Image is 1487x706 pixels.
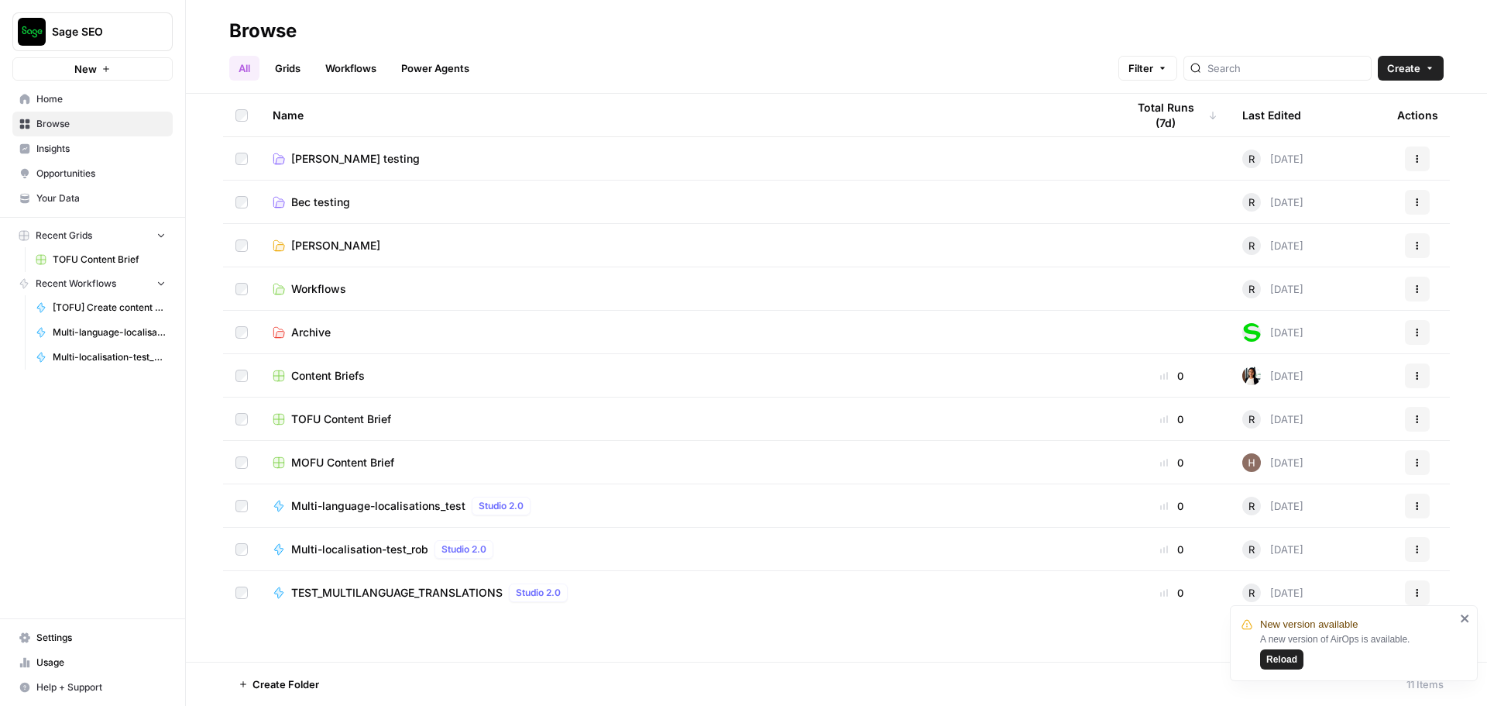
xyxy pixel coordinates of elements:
span: Insights [36,142,166,156]
a: Your Data [12,186,173,211]
div: [DATE] [1242,323,1303,342]
a: TOFU Content Brief [273,412,1101,427]
span: Your Data [36,191,166,205]
a: [PERSON_NAME] testing [273,151,1101,167]
div: 0 [1126,368,1217,384]
a: TEST_MULTILANGUAGE_TRANSLATIONSStudio 2.0 [273,584,1101,602]
span: [PERSON_NAME] [291,238,380,253]
span: [TOFU] Create content brief with internal links_Rob M Testing [53,301,166,315]
span: Opportunities [36,167,166,181]
a: Browse [12,112,173,136]
button: Reload [1260,649,1303,670]
img: 5m2q3ewym4xjht4phlpjz25nibxf [1242,453,1261,472]
a: MOFU Content Brief [273,455,1101,470]
a: Home [12,87,173,112]
div: 0 [1126,498,1217,514]
div: 0 [1126,455,1217,470]
a: Grids [266,56,310,81]
a: [TOFU] Create content brief with internal links_Rob M Testing [29,295,173,320]
span: R [1248,238,1255,253]
button: Help + Support [12,675,173,700]
a: Settings [12,625,173,650]
span: MOFU Content Brief [291,455,394,470]
span: TOFU Content Brief [291,412,391,427]
a: [PERSON_NAME] [273,238,1101,253]
span: Recent Grids [36,229,92,243]
span: Usage [36,656,166,670]
span: R [1248,281,1255,297]
span: Workflows [291,281,346,297]
a: Power Agents [392,56,479,81]
div: 0 [1126,585,1217,601]
a: Multi-localisation-test_rob [29,345,173,370]
a: Opportunities [12,161,173,186]
div: [DATE] [1242,584,1303,602]
div: [DATE] [1242,540,1303,559]
a: All [229,56,259,81]
a: TOFU Content Brief [29,247,173,272]
span: Multi-language-localisations_test [53,325,166,339]
div: 11 Items [1406,677,1444,692]
span: Studio 2.0 [479,499,524,513]
div: Name [273,94,1101,136]
button: Create Folder [229,672,328,697]
img: Sage SEO Logo [18,18,46,46]
div: [DATE] [1242,497,1303,515]
span: New [74,61,97,77]
span: R [1248,585,1255,601]
span: Create [1387,60,1420,76]
button: Filter [1118,56,1177,81]
div: [DATE] [1242,367,1303,385]
div: Actions [1397,94,1438,136]
a: Multi-localisation-test_robStudio 2.0 [273,540,1101,559]
span: Reload [1266,653,1297,666]
div: [DATE] [1242,453,1303,472]
span: Browse [36,117,166,131]
a: Multi-language-localisations_test [29,320,173,345]
span: Archive [291,325,331,340]
a: Workflows [316,56,386,81]
div: 0 [1126,542,1217,557]
span: Help + Support [36,680,166,694]
a: Content Briefs [273,368,1101,384]
button: Recent Grids [12,224,173,247]
input: Search [1207,60,1365,76]
button: Workspace: Sage SEO [12,12,173,51]
span: Multi-language-localisations_test [291,498,465,514]
a: Usage [12,650,173,675]
div: [DATE] [1242,236,1303,255]
span: Filter [1128,60,1153,76]
a: Insights [12,136,173,161]
div: [DATE] [1242,193,1303,212]
span: New version available [1260,617,1358,632]
span: Settings [36,631,166,645]
span: Content Briefs [291,368,365,384]
span: [PERSON_NAME] testing [291,151,420,167]
span: Create Folder [252,677,319,692]
span: Home [36,92,166,106]
span: Recent Workflows [36,277,116,291]
button: New [12,57,173,81]
span: Multi-localisation-test_rob [53,350,166,364]
div: [DATE] [1242,280,1303,298]
div: [DATE] [1242,410,1303,429]
div: Browse [229,19,297,43]
span: Bec testing [291,195,350,210]
span: Multi-localisation-test_rob [291,542,428,557]
div: Last Edited [1242,94,1301,136]
a: Bec testing [273,195,1101,210]
span: Studio 2.0 [441,542,486,556]
span: Studio 2.0 [516,586,561,600]
a: Archive [273,325,1101,340]
span: TEST_MULTILANGUAGE_TRANSLATIONS [291,585,503,601]
span: Sage SEO [52,24,146,40]
img: xqjo96fmx1yk2e67jao8cdkou4un [1242,367,1261,385]
span: R [1248,498,1255,514]
span: R [1248,195,1255,210]
div: 0 [1126,412,1217,427]
a: Workflows [273,281,1101,297]
a: Multi-language-localisations_testStudio 2.0 [273,497,1101,515]
div: A new version of AirOps is available. [1260,632,1455,670]
button: Recent Workflows [12,272,173,295]
span: R [1248,151,1255,167]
